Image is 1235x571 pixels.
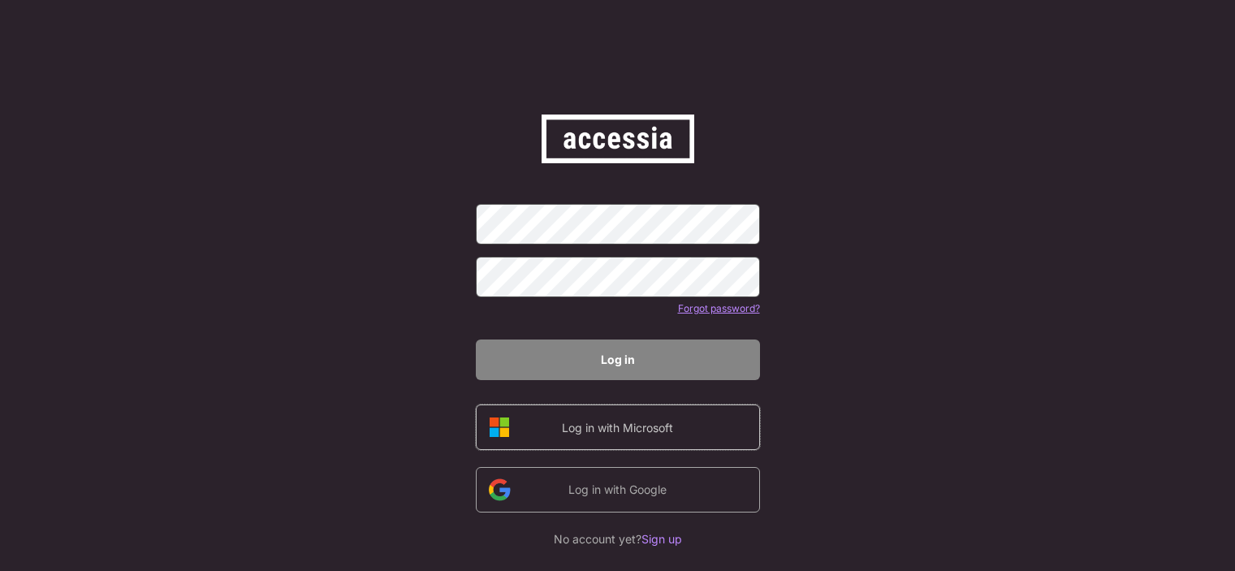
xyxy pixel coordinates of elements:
button: Log in [476,340,760,380]
div: Log in with Microsoft [549,419,686,436]
div: Forgot password? [672,302,760,316]
div: No account yet? [476,530,760,547]
div: Log in with Google [549,481,686,498]
font: Sign up [641,532,682,546]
